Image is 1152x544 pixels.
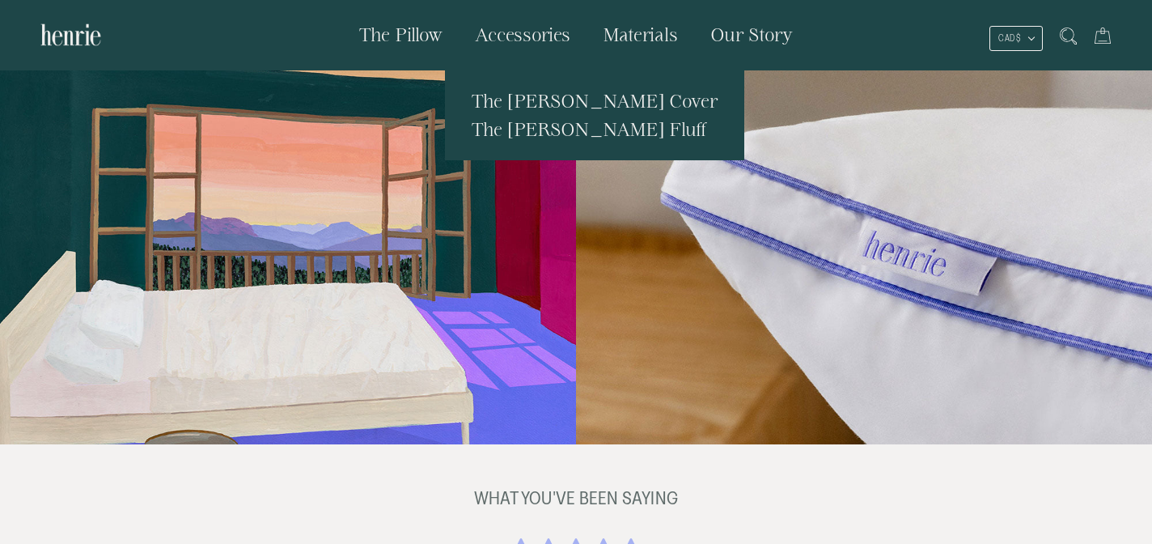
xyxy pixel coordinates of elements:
[472,87,718,115] a: The [PERSON_NAME] Cover
[40,16,101,53] img: Henrie
[603,24,678,45] span: Materials
[472,119,706,139] span: The [PERSON_NAME] Fluff
[989,26,1043,51] button: CAD $
[227,483,925,513] h2: What You've Been Saying
[710,24,793,45] span: Our Story
[359,24,443,45] span: The Pillow
[472,91,718,111] span: The [PERSON_NAME] Cover
[472,115,706,143] a: The [PERSON_NAME] Fluff
[475,24,570,45] span: Accessories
